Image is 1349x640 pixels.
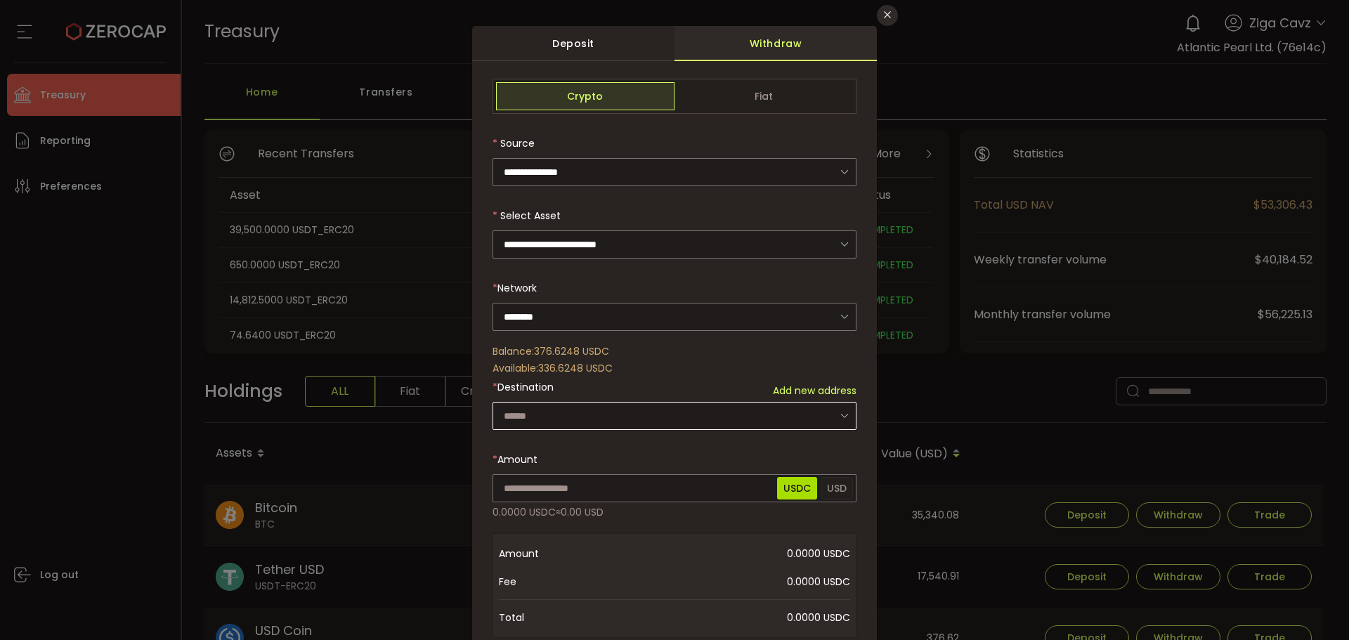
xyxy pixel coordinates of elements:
span: Balance: [493,344,534,358]
span: 0.0000 USDC [611,603,850,632]
span: Amount [497,452,537,466]
label: Source [493,136,535,150]
span: 336.6248 USDC [538,361,613,375]
span: Destination [497,380,554,394]
span: 0.0000 USDC [611,568,850,596]
label: Select Asset [493,209,561,223]
span: Total [499,603,611,632]
span: USDC [777,477,817,499]
span: 376.6248 USDC [534,344,609,358]
iframe: Chat Widget [1279,573,1349,640]
span: Add new address [773,384,856,398]
span: 0.0000 USDC [493,505,556,519]
span: 0.0000 USDC [611,540,850,568]
span: Available: [493,361,538,375]
span: Fee [499,568,611,596]
span: Amount [499,540,611,568]
span: ≈ [556,505,561,519]
span: Network [497,281,537,295]
span: USD [821,477,853,499]
span: 0.00 USD [561,505,604,519]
